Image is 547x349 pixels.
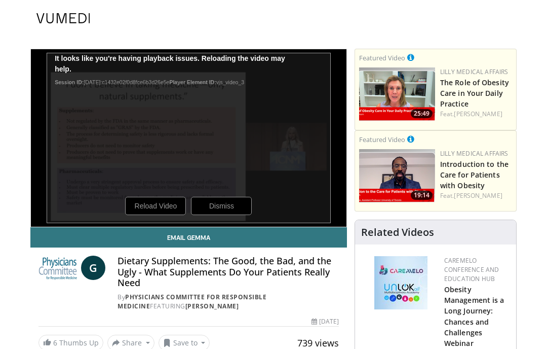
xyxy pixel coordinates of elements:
[118,256,339,289] h4: Dietary Supplements: The Good, the Bad, and the Ugly - What Supplements Do Your Patients Really Need
[444,256,499,283] a: CaReMeLO Conference and Education Hub
[118,293,266,310] a: Physicians Committee for Responsible Medicine
[53,338,57,347] span: 6
[38,256,77,280] img: Physicians Committee for Responsible Medicine
[185,302,239,310] a: [PERSON_NAME]
[31,49,346,227] video-js: Video Player
[359,149,435,202] img: acc2e291-ced4-4dd5-b17b-d06994da28f3.png.150x105_q85_crop-smart_upscale.png
[30,227,347,248] a: Email Gemma
[440,78,509,109] a: The Role of Obesity Care in Your Daily Practice
[359,135,405,144] small: Featured Video
[454,110,502,118] a: [PERSON_NAME]
[359,67,435,121] img: e1208b6b-349f-4914-9dd7-f97803bdbf1d.png.150x105_q85_crop-smart_upscale.png
[311,317,339,326] div: [DATE]
[359,149,435,202] a: 19:14
[440,159,509,190] a: Introduction to the Care for Patients with Obesity
[440,67,509,76] a: Lilly Medical Affairs
[361,226,434,238] h4: Related Videos
[297,337,339,349] span: 739 views
[411,109,433,118] span: 25:49
[359,53,405,62] small: Featured Video
[374,256,427,309] img: 45df64a9-a6de-482c-8a90-ada250f7980c.png.150x105_q85_autocrop_double_scale_upscale_version-0.2.jpg
[440,110,512,119] div: Feat.
[454,191,502,200] a: [PERSON_NAME]
[118,293,339,311] div: By FEATURING
[440,149,509,158] a: Lilly Medical Affairs
[444,285,504,348] a: Obesity Management is a Long Journey: Chances and Challenges Webinar
[359,67,435,121] a: 25:49
[81,256,105,280] a: G
[36,13,90,23] img: VuMedi Logo
[440,191,512,200] div: Feat.
[411,191,433,200] span: 19:14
